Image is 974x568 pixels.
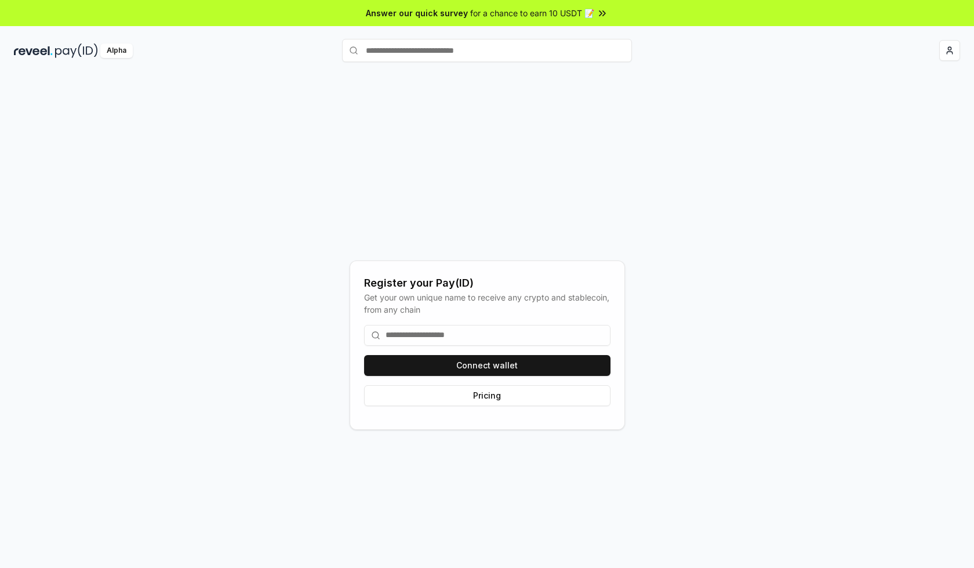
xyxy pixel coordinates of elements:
[366,7,468,19] span: Answer our quick survey
[364,291,610,316] div: Get your own unique name to receive any crypto and stablecoin, from any chain
[364,275,610,291] div: Register your Pay(ID)
[55,44,98,58] img: pay_id
[364,385,610,406] button: Pricing
[470,7,594,19] span: for a chance to earn 10 USDT 📝
[14,44,53,58] img: reveel_dark
[100,44,133,58] div: Alpha
[364,355,610,376] button: Connect wallet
